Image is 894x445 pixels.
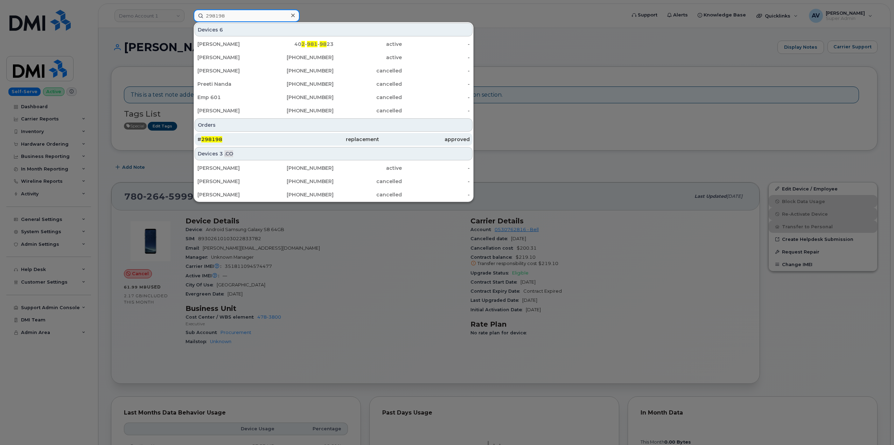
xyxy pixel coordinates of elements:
div: Devices [195,147,473,160]
div: - [402,178,470,185]
span: 981 [307,41,317,47]
div: [PHONE_NUMBER] [266,107,334,114]
div: - [402,67,470,74]
div: - [402,94,470,101]
span: 3 [219,150,223,157]
div: [PERSON_NAME] [197,67,266,74]
div: [PERSON_NAME] [197,178,266,185]
div: active [334,165,402,172]
a: [PERSON_NAME][PHONE_NUMBER]cancelled- [195,104,473,117]
div: replacement [288,136,379,143]
a: [PERSON_NAME][PHONE_NUMBER]cancelled- [195,175,473,188]
div: [PHONE_NUMBER] [266,191,334,198]
a: [PERSON_NAME][PHONE_NUMBER]active- [195,51,473,64]
a: #298198replacementapproved [195,133,473,146]
div: [PHONE_NUMBER] [266,94,334,101]
div: - [402,41,470,48]
div: cancelled [334,191,402,198]
div: - [402,81,470,88]
div: [PERSON_NAME] [197,165,266,172]
div: Preeti Nanda [197,81,266,88]
a: [PERSON_NAME]402-981-9823active- [195,38,473,50]
div: [PHONE_NUMBER] [266,178,334,185]
a: Emp 601[PHONE_NUMBER]cancelled- [195,91,473,104]
div: - [402,54,470,61]
div: [PERSON_NAME] [197,54,266,61]
div: Emp 601 [197,94,266,101]
div: [PHONE_NUMBER] [266,67,334,74]
span: 98 [320,41,327,47]
div: cancelled [334,81,402,88]
a: Preeti Nanda[PHONE_NUMBER]cancelled- [195,78,473,90]
div: - [402,191,470,198]
div: cancelled [334,178,402,185]
a: [PERSON_NAME][PHONE_NUMBER]cancelled- [195,188,473,201]
span: 6 [219,26,223,33]
div: active [334,54,402,61]
div: approved [379,136,470,143]
div: [PHONE_NUMBER] [266,165,334,172]
div: [PHONE_NUMBER] [266,81,334,88]
div: [PERSON_NAME] [197,41,266,48]
div: cancelled [334,67,402,74]
div: [PERSON_NAME] [197,191,266,198]
div: # [197,136,288,143]
a: [PERSON_NAME][PHONE_NUMBER]active- [195,162,473,174]
span: 2 [301,41,305,47]
div: - [402,107,470,114]
span: 298198 [201,136,222,142]
div: active [334,41,402,48]
div: [PHONE_NUMBER] [266,54,334,61]
a: [PERSON_NAME][PHONE_NUMBER]cancelled- [195,64,473,77]
div: cancelled [334,94,402,101]
div: - [402,165,470,172]
div: Orders [195,118,473,132]
div: [PERSON_NAME] [197,107,266,114]
div: cancelled [334,107,402,114]
div: Devices [195,23,473,36]
div: 40 - - 23 [266,41,334,48]
span: .CO [224,150,233,157]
